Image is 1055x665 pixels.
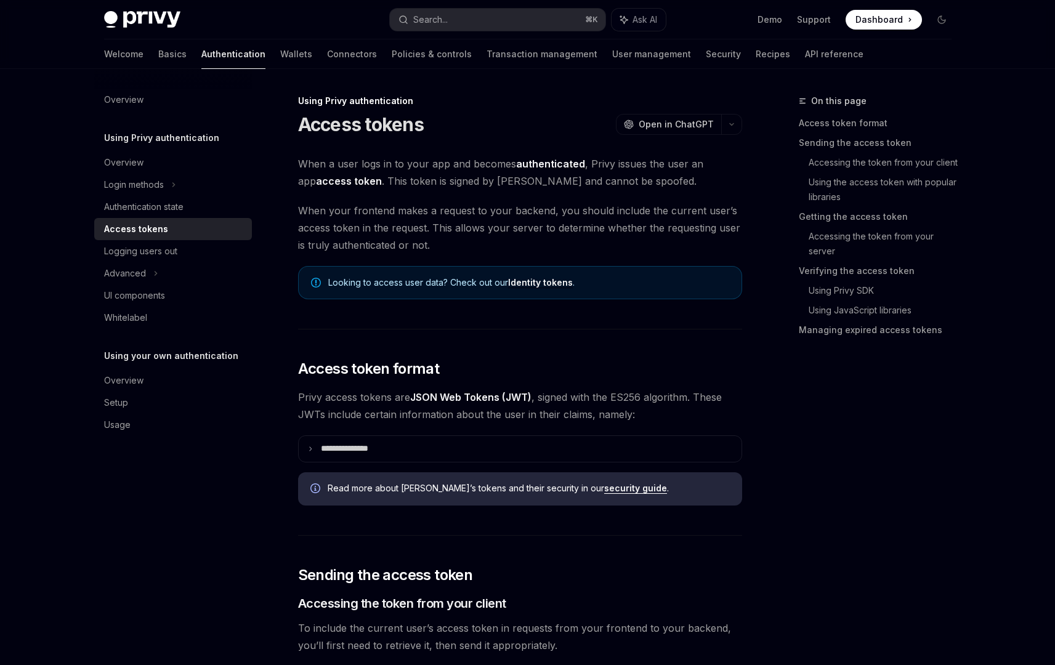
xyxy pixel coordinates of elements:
[392,39,472,69] a: Policies & controls
[639,118,714,131] span: Open in ChatGPT
[758,14,782,26] a: Demo
[932,10,952,30] button: Toggle dark mode
[94,369,252,392] a: Overview
[604,483,667,494] a: security guide
[311,278,321,288] svg: Note
[104,131,219,145] h5: Using Privy authentication
[811,94,867,108] span: On this page
[585,15,598,25] span: ⌘ K
[104,288,165,303] div: UI components
[158,39,187,69] a: Basics
[298,619,742,654] span: To include the current user’s access token in requests from your frontend to your backend, you’ll...
[516,158,585,170] strong: authenticated
[328,276,729,289] span: Looking to access user data? Check out our .
[855,14,903,26] span: Dashboard
[201,39,265,69] a: Authentication
[799,113,961,133] a: Access token format
[328,482,730,494] span: Read more about [PERSON_NAME]’s tokens and their security in our .
[94,218,252,240] a: Access tokens
[809,172,961,207] a: Using the access token with popular libraries
[104,373,143,388] div: Overview
[104,417,131,432] div: Usage
[104,266,146,281] div: Advanced
[94,307,252,329] a: Whitelabel
[612,9,666,31] button: Ask AI
[846,10,922,30] a: Dashboard
[298,113,424,135] h1: Access tokens
[298,202,742,254] span: When your frontend makes a request to your backend, you should include the current user’s access ...
[310,483,323,496] svg: Info
[756,39,790,69] a: Recipes
[797,14,831,26] a: Support
[298,565,473,585] span: Sending the access token
[799,261,961,281] a: Verifying the access token
[298,95,742,107] div: Using Privy authentication
[298,389,742,423] span: Privy access tokens are , signed with the ES256 algorithm. These JWTs include certain information...
[316,175,382,187] strong: access token
[298,155,742,190] span: When a user logs in to your app and becomes , Privy issues the user an app . This token is signed...
[809,300,961,320] a: Using JavaScript libraries
[94,89,252,111] a: Overview
[809,153,961,172] a: Accessing the token from your client
[508,277,573,288] a: Identity tokens
[104,244,177,259] div: Logging users out
[94,284,252,307] a: UI components
[104,92,143,107] div: Overview
[104,310,147,325] div: Whitelabel
[104,199,184,214] div: Authentication state
[104,222,168,236] div: Access tokens
[809,281,961,300] a: Using Privy SDK
[390,9,605,31] button: Search...⌘K
[298,595,506,612] span: Accessing the token from your client
[104,155,143,170] div: Overview
[799,320,961,340] a: Managing expired access tokens
[94,240,252,262] a: Logging users out
[104,349,238,363] h5: Using your own authentication
[413,12,448,27] div: Search...
[616,114,721,135] button: Open in ChatGPT
[104,177,164,192] div: Login methods
[327,39,377,69] a: Connectors
[104,11,180,28] img: dark logo
[487,39,597,69] a: Transaction management
[805,39,863,69] a: API reference
[799,133,961,153] a: Sending the access token
[633,14,657,26] span: Ask AI
[94,151,252,174] a: Overview
[104,39,143,69] a: Welcome
[410,391,532,404] a: JSON Web Tokens (JWT)
[612,39,691,69] a: User management
[298,359,440,379] span: Access token format
[809,227,961,261] a: Accessing the token from your server
[94,196,252,218] a: Authentication state
[799,207,961,227] a: Getting the access token
[104,395,128,410] div: Setup
[94,392,252,414] a: Setup
[94,414,252,436] a: Usage
[706,39,741,69] a: Security
[280,39,312,69] a: Wallets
